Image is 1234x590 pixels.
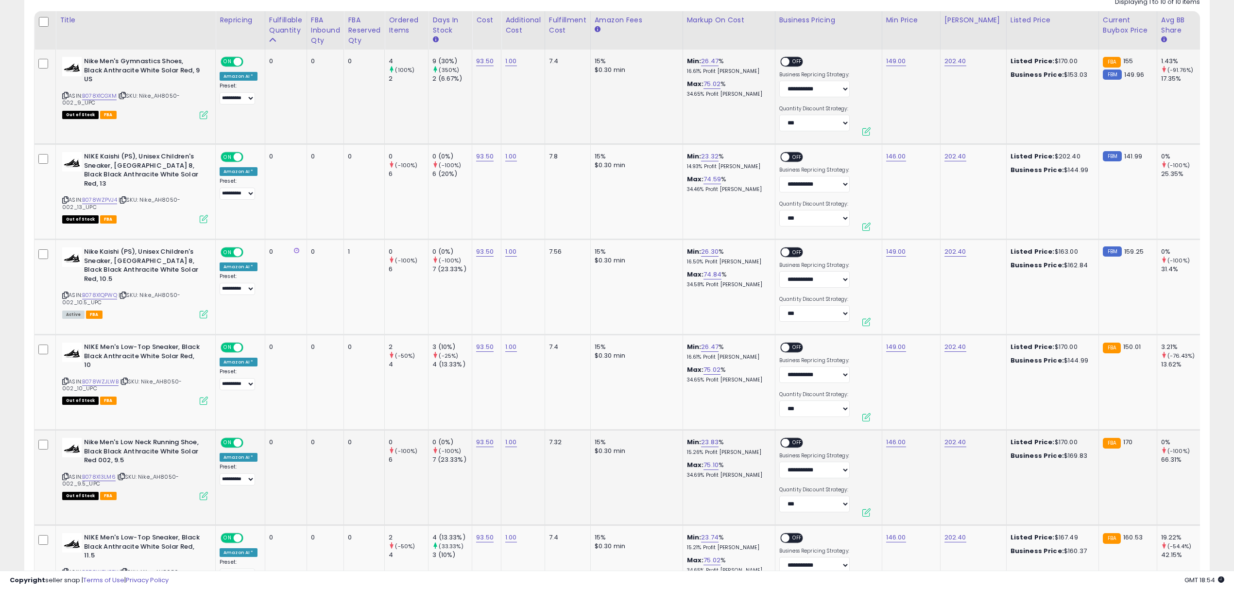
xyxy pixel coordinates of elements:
span: All listings that are currently out of stock and unavailable for purchase on Amazon [62,215,99,224]
a: 149.00 [886,342,906,352]
label: Quantity Discount Strategy: [779,296,850,303]
b: Business Price: [1011,260,1064,270]
div: % [687,175,768,193]
span: 159.25 [1124,247,1144,256]
div: 0 [348,343,377,351]
span: OFF [242,248,257,257]
a: 146.00 [886,437,906,447]
label: Business Repricing Strategy: [779,357,850,364]
div: 3 (10%) [432,343,472,351]
b: Min: [687,533,702,542]
div: $170.00 [1011,343,1091,351]
div: % [687,461,768,479]
div: 31.4% [1161,265,1200,274]
div: $170.00 [1011,438,1091,447]
div: ASIN: [62,57,208,118]
a: 149.00 [886,56,906,66]
div: 0 [311,343,337,351]
div: 0 [311,438,337,447]
span: 141.99 [1124,152,1142,161]
span: | SKU: Nike_AH8050-002_10.5_UPC [62,291,180,306]
b: Listed Price: [1011,342,1055,351]
small: (-100%) [439,161,461,169]
div: 0 [269,343,299,351]
div: [PERSON_NAME] [944,15,1002,25]
a: 26.47 [701,342,719,352]
div: 0 [269,247,299,256]
div: 9 (30%) [432,57,472,66]
span: ON [222,153,234,161]
small: FBM [1103,246,1122,257]
small: (-76.43%) [1167,352,1195,360]
a: B078WZPVJ4 [82,196,117,204]
div: 15% [595,152,675,161]
div: ASIN: [62,438,208,499]
b: Min: [687,342,702,351]
img: 31QV+lENAwL._SL40_.jpg [62,57,82,76]
b: Business Price: [1011,451,1064,460]
div: 0 [311,152,337,161]
div: Listed Price [1011,15,1095,25]
div: % [687,152,768,170]
div: 0 (0%) [432,247,472,256]
small: (-25%) [439,352,458,360]
span: 160.53 [1123,533,1143,542]
b: Listed Price: [1011,152,1055,161]
a: 93.50 [476,533,494,542]
span: All listings that are currently out of stock and unavailable for purchase on Amazon [62,492,99,500]
span: FBA [100,215,117,224]
small: (-100%) [395,257,417,264]
div: $0.30 min [595,351,675,360]
div: Amazon AI * [220,262,257,271]
a: B078X1CGXM [82,92,117,100]
a: 1.00 [505,247,517,257]
div: Preset: [220,368,257,390]
div: 0 [311,57,337,66]
div: $160.37 [1011,547,1091,555]
small: (-100%) [439,257,461,264]
label: Business Repricing Strategy: [779,71,850,78]
div: Ordered Items [389,15,424,35]
span: 170 [1123,437,1132,447]
div: Min Price [886,15,936,25]
b: Max: [687,174,704,184]
div: $0.30 min [595,256,675,265]
div: 0% [1161,152,1200,161]
div: ASIN: [62,152,208,222]
div: Amazon AI * [220,453,257,462]
a: 75.10 [703,460,719,470]
div: 4 [389,57,428,66]
a: 93.50 [476,247,494,257]
div: % [687,270,768,288]
b: Max: [687,365,704,374]
div: % [687,80,768,98]
img: 31QV+lENAwL._SL40_.jpg [62,533,82,553]
div: Avg BB Share [1161,15,1197,35]
small: FBM [1103,151,1122,161]
p: 34.65% Profit [PERSON_NAME] [687,91,768,98]
div: 7 (23.33%) [432,455,472,464]
a: 202.40 [944,437,966,447]
span: All listings currently available for purchase on Amazon [62,311,85,319]
div: $163.00 [1011,247,1091,256]
small: FBA [1103,438,1121,449]
div: Fulfillable Quantity [269,15,303,35]
span: | SKU: Nike_AH8050-002_10_UPC [62,378,182,392]
b: NIKE Men's Low-Top Sneaker, Black Black Anthracite White Solar Red, 10 [84,343,202,372]
div: 7.4 [549,57,583,66]
a: 202.40 [944,56,966,66]
p: 16.50% Profit [PERSON_NAME] [687,259,768,265]
span: OFF [789,534,805,542]
div: 0 [311,533,337,542]
label: Business Repricing Strategy: [779,548,850,555]
div: Title [60,15,211,25]
small: (-91.76%) [1167,66,1193,74]
div: $144.99 [1011,166,1091,174]
div: 15% [595,343,675,351]
div: ASIN: [62,343,208,404]
div: FBA inbound Qty [311,15,340,46]
div: 25.35% [1161,170,1200,178]
label: Business Repricing Strategy: [779,167,850,174]
p: 34.65% Profit [PERSON_NAME] [687,377,768,383]
img: 31QV+lENAwL._SL40_.jpg [62,438,82,457]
